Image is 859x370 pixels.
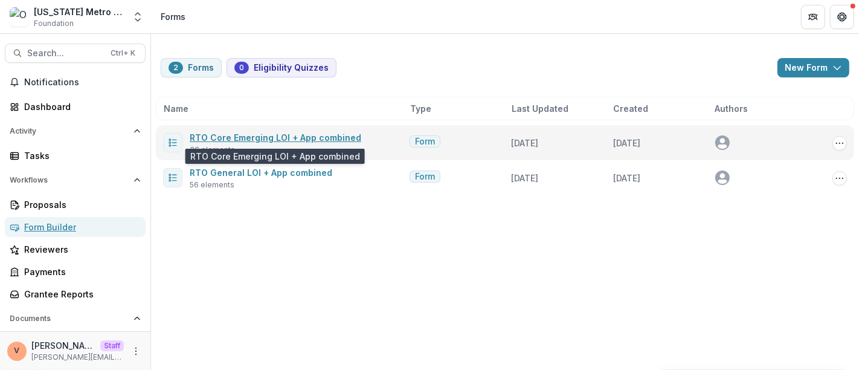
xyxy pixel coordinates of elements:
[715,135,730,150] svg: avatar
[512,173,539,183] span: [DATE]
[190,180,234,190] span: 56 elements
[5,195,146,215] a: Proposals
[5,309,146,328] button: Open Documents
[190,144,235,155] span: 36 elements
[34,18,74,29] span: Foundation
[24,77,141,88] span: Notifications
[24,243,136,256] div: Reviewers
[10,176,129,184] span: Workflows
[613,138,640,148] span: [DATE]
[512,138,539,148] span: [DATE]
[24,288,136,300] div: Grantee Reports
[5,239,146,259] a: Reviewers
[129,5,146,29] button: Open entity switcher
[5,44,146,63] button: Search...
[14,347,20,355] div: Venkat
[415,137,435,147] span: Form
[801,5,825,29] button: Partners
[5,170,146,190] button: Open Workflows
[777,58,849,77] button: New Form
[173,63,178,72] span: 2
[239,63,244,72] span: 0
[31,339,95,352] p: [PERSON_NAME]
[5,97,146,117] a: Dashboard
[24,149,136,162] div: Tasks
[5,73,146,92] button: Notifications
[410,102,431,115] span: Type
[161,10,185,23] div: Forms
[108,47,138,60] div: Ctrl + K
[512,102,568,115] span: Last Updated
[34,5,124,18] div: [US_STATE] Metro Planning Workflow Sandbox
[129,344,143,359] button: More
[5,284,146,304] a: Grantee Reports
[830,5,854,29] button: Get Help
[415,172,435,182] span: Form
[10,314,129,323] span: Documents
[5,146,146,166] a: Tasks
[24,265,136,278] div: Payments
[10,7,29,27] img: Oregon Metro Planning Workflow Sandbox
[227,58,336,77] button: Eligibility Quizzes
[24,100,136,113] div: Dashboard
[10,127,129,135] span: Activity
[5,217,146,237] a: Form Builder
[190,167,332,178] a: RTO General LOI + App combined
[164,102,188,115] span: Name
[715,170,730,185] svg: avatar
[161,58,222,77] button: Forms
[5,262,146,282] a: Payments
[613,173,640,183] span: [DATE]
[613,102,648,115] span: Created
[190,132,361,143] a: RTO Core Emerging LOI + App combined
[5,122,146,141] button: Open Activity
[24,198,136,211] div: Proposals
[715,102,748,115] span: Authors
[100,340,124,351] p: Staff
[31,352,124,363] p: [PERSON_NAME][EMAIL_ADDRESS][DOMAIN_NAME]
[156,8,190,25] nav: breadcrumb
[832,136,847,151] button: Options
[24,221,136,233] div: Form Builder
[27,48,103,59] span: Search...
[832,171,847,186] button: Options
